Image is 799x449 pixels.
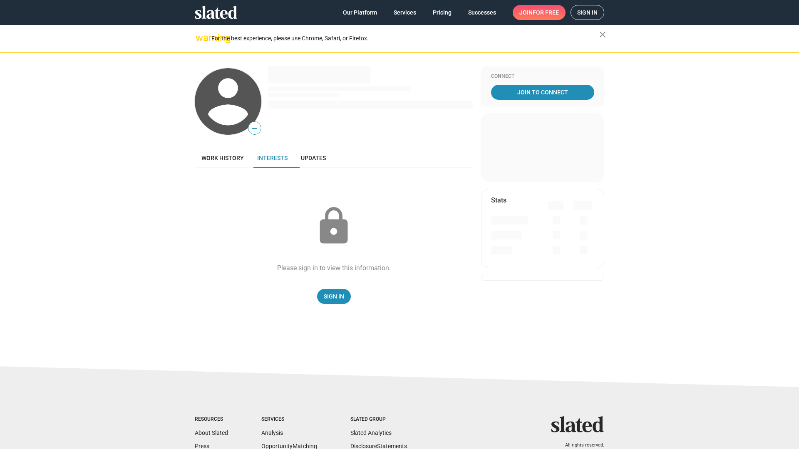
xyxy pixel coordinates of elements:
[350,416,407,423] div: Slated Group
[195,416,228,423] div: Resources
[336,5,384,20] a: Our Platform
[196,33,206,43] mat-icon: warning
[491,85,594,100] a: Join To Connect
[468,5,496,20] span: Successes
[493,85,593,100] span: Join To Connect
[324,289,344,304] span: Sign In
[294,148,333,168] a: Updates
[261,429,283,436] a: Analysis
[343,5,377,20] span: Our Platform
[577,5,598,20] span: Sign in
[433,5,452,20] span: Pricing
[195,429,228,436] a: About Slated
[350,429,392,436] a: Slated Analytics
[426,5,458,20] a: Pricing
[251,148,294,168] a: Interests
[394,5,416,20] span: Services
[387,5,423,20] a: Services
[571,5,604,20] a: Sign in
[211,33,599,44] div: For the best experience, please use Chrome, Safari, or Firefox.
[301,155,326,161] span: Updates
[491,196,506,205] mat-card-title: Stats
[462,5,503,20] a: Successes
[313,205,355,247] mat-icon: lock
[598,30,608,39] mat-icon: close
[201,155,244,161] span: Work history
[261,416,317,423] div: Services
[195,148,251,168] a: Work history
[257,155,288,161] span: Interests
[533,5,559,20] span: for free
[513,5,566,20] a: Joinfor free
[491,73,594,80] div: Connect
[317,289,351,304] a: Sign In
[277,264,391,272] div: Please sign in to view this information.
[248,123,261,134] span: —
[519,5,559,20] span: Join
